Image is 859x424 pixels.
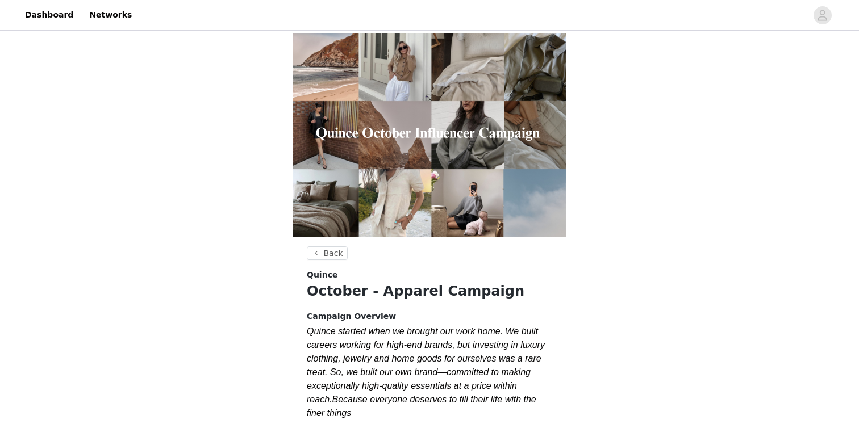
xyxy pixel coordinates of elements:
h1: October - Apparel Campaign [307,281,552,301]
img: campaign image [293,33,566,237]
em: Quince started when we brought our work home. We built careers working for high-end brands, but i... [307,326,545,404]
a: Dashboard [18,2,80,28]
a: Networks [82,2,139,28]
button: Back [307,246,348,260]
em: Because everyone deserves to fill their life with the finer things [307,394,536,418]
span: Quince [307,269,337,281]
div: avatar [817,6,828,24]
h4: Campaign Overview [307,310,552,322]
